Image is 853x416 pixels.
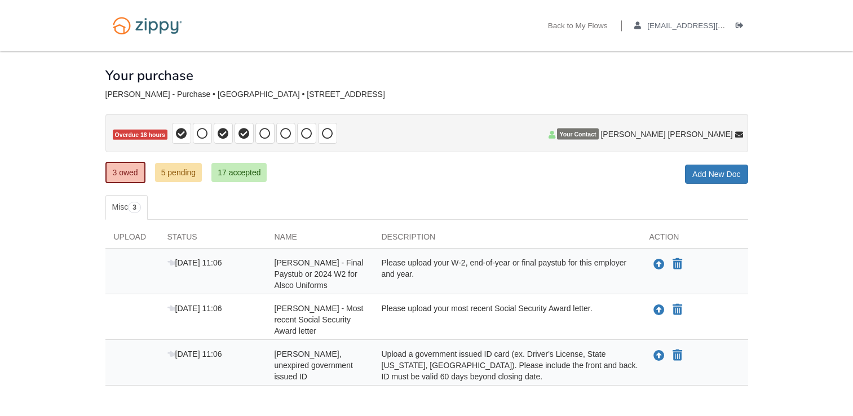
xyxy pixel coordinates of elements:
[105,162,145,183] a: 3 owed
[557,129,598,140] span: Your Contact
[373,257,641,291] div: Please upload your W-2, end-of-year or final paystub for this employer and year.
[275,349,353,381] span: [PERSON_NAME], unexpired government issued ID
[105,195,148,220] a: Misc
[647,21,776,30] span: itzmejojo80@gmail.com
[113,130,167,140] span: Overdue 18 hours
[641,231,748,248] div: Action
[548,21,608,33] a: Back to My Flows
[736,21,748,33] a: Log out
[373,231,641,248] div: Description
[652,348,666,363] button: Upload Bobbie Wallace - Valid, unexpired government issued ID
[600,129,732,140] span: [PERSON_NAME] [PERSON_NAME]
[275,258,364,290] span: [PERSON_NAME] - Final Paystub or 2024 W2 for Alsco Uniforms
[105,231,159,248] div: Upload
[105,11,189,40] img: Logo
[671,349,683,362] button: Declare Bobbie Wallace - Valid, unexpired government issued ID not applicable
[105,90,748,99] div: [PERSON_NAME] - Purchase • [GEOGRAPHIC_DATA] • [STREET_ADDRESS]
[652,303,666,317] button: Upload Bobbie Wallace - Most recent Social Security Award letter
[211,163,267,182] a: 17 accepted
[373,303,641,337] div: Please upload your most recent Social Security Award letter.
[685,165,748,184] a: Add New Doc
[155,163,202,182] a: 5 pending
[671,303,683,317] button: Declare Bobbie Wallace - Most recent Social Security Award letter not applicable
[373,348,641,382] div: Upload a government issued ID card (ex. Driver's License, State [US_STATE], [GEOGRAPHIC_DATA]). P...
[266,231,373,248] div: Name
[167,258,222,267] span: [DATE] 11:06
[634,21,777,33] a: edit profile
[159,231,266,248] div: Status
[128,202,141,213] span: 3
[167,304,222,313] span: [DATE] 11:06
[275,304,364,335] span: [PERSON_NAME] - Most recent Social Security Award letter
[671,258,683,271] button: Declare Bobbie Wallace - Final Paystub or 2024 W2 for Alsco Uniforms not applicable
[167,349,222,359] span: [DATE] 11:06
[652,257,666,272] button: Upload Bobbie Wallace - Final Paystub or 2024 W2 for Alsco Uniforms
[105,68,193,83] h1: Your purchase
